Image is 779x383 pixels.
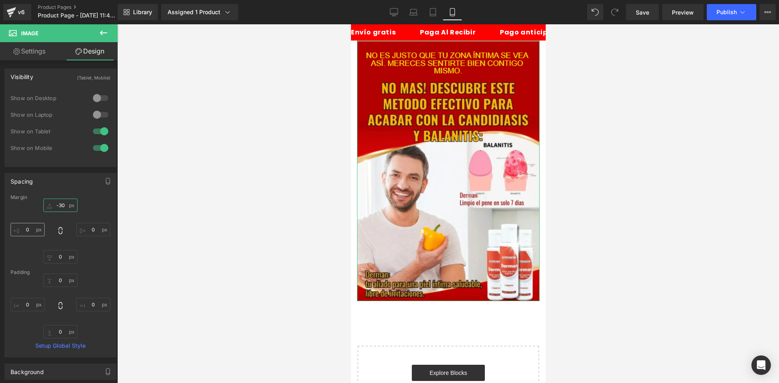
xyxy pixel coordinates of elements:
[43,325,77,338] input: 0
[76,298,110,311] input: 0
[423,4,443,20] a: Tablet
[66,5,122,11] p: Paga Al Recibir
[38,4,131,11] a: Product Pages
[60,42,119,60] a: Design
[717,9,737,15] span: Publish
[133,9,152,16] span: Library
[11,342,110,349] a: Setup Global Style
[11,195,110,200] div: Margin
[11,270,110,275] div: Padding
[61,340,134,357] a: Explore Blocks
[11,69,33,80] div: Visibility
[11,128,84,134] div: Show on Tablet
[76,223,110,236] input: 0
[3,4,31,20] a: v6
[21,30,39,36] span: Image
[43,274,77,287] input: 0
[11,145,84,151] div: Show on Mobile
[16,7,26,17] div: v6
[751,355,771,375] div: Open Intercom Messenger
[43,250,77,263] input: 0
[11,298,45,311] input: 0
[118,4,158,20] a: New Library
[607,4,623,20] button: Redo
[662,4,704,20] a: Preview
[636,8,649,17] span: Save
[11,223,45,236] input: 0
[707,4,756,20] button: Publish
[404,4,423,20] a: Laptop
[146,5,255,11] p: Pago anticipado 100% seguro
[168,8,232,16] div: Assigned 1 Product
[443,4,462,20] a: Mobile
[672,8,694,17] span: Preview
[11,173,33,185] div: Spacing
[384,4,404,20] a: Desktop
[587,4,603,20] button: Undo
[11,95,84,101] div: Show on Desktop
[11,112,84,118] div: Show on Laptop
[77,69,110,82] div: (Tablet, Mobile)
[43,199,77,212] input: 0
[11,364,44,375] div: Background
[760,4,776,20] button: More
[38,12,116,19] span: Product Page - [DATE] 11:43:15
